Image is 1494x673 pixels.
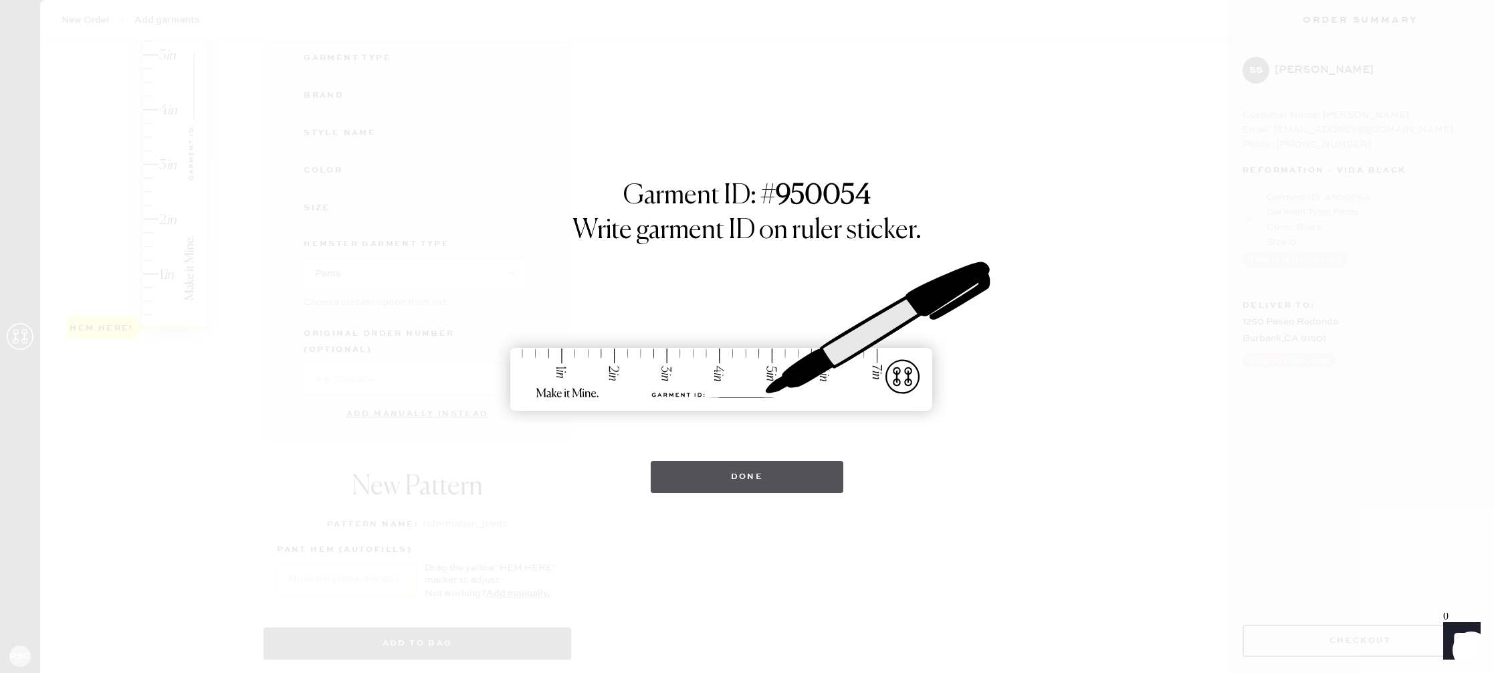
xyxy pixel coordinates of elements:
[1430,613,1488,670] iframe: Front Chat
[776,183,871,209] strong: 950054
[572,215,922,247] h1: Write garment ID on ruler sticker.
[623,180,871,215] h1: Garment ID: #
[651,461,844,493] button: Done
[496,227,998,448] img: ruler-sticker-sharpie.svg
